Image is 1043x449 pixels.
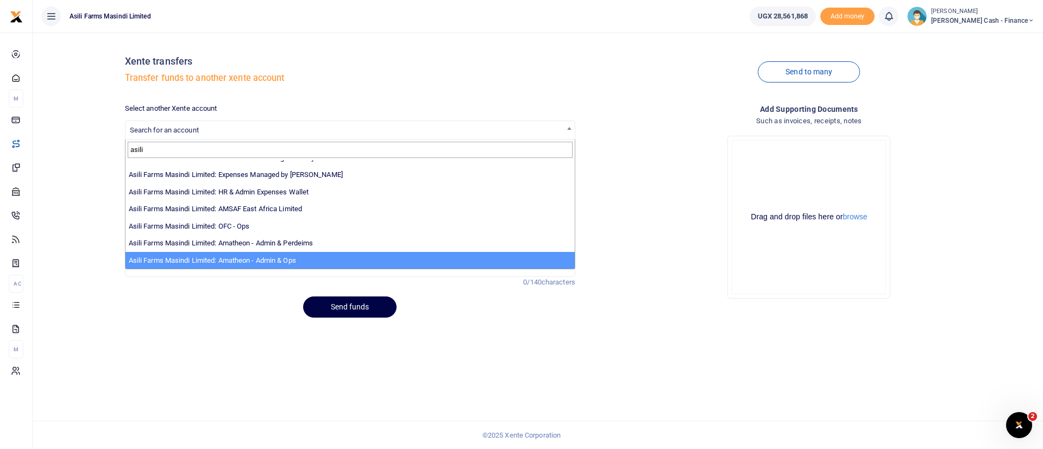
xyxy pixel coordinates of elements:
label: Asili Farms Masindi Limited: Amatheon - Admin & Ops [129,255,296,266]
span: characters [542,278,575,286]
label: Asili Farms Masindi Limited: Expenses Managed by [PERSON_NAME] [129,169,343,180]
a: Add money [820,11,875,20]
span: 2 [1028,412,1037,421]
span: Add money [820,8,875,26]
label: Asili Farms Masindi Limited: Amatheon - Admin & Perdeims [129,238,313,249]
span: UGX 28,561,868 [758,11,808,22]
a: profile-user [PERSON_NAME] [PERSON_NAME] Cash - Finance [907,7,1034,26]
div: Drag and drop files here or [732,212,885,222]
label: Asili Farms Masindi Limited: AMSAF East Africa Limited [129,204,302,214]
li: M [9,90,23,107]
li: Ac [9,275,23,293]
span: [PERSON_NAME] Cash - Finance [931,16,1034,26]
li: Wallet ballance [745,7,820,26]
input: Search [128,142,573,158]
li: Toup your wallet [820,8,875,26]
span: Search for an account [130,126,199,134]
span: Search for an account [125,121,575,138]
h4: Xente transfers [125,55,575,67]
img: logo-small [10,10,23,23]
img: profile-user [907,7,927,26]
button: browse [843,213,867,220]
a: logo-small logo-large logo-large [10,12,23,20]
h4: Add supporting Documents [584,103,1034,115]
li: M [9,340,23,358]
button: Send funds [303,296,397,318]
a: Send to many [758,61,860,83]
label: Asili Farms Masindi Limited: OFC - Ops [129,221,250,232]
iframe: Intercom live chat [1006,412,1032,438]
span: Asili Farms Masindi Limited [65,11,155,21]
a: UGX 28,561,868 [750,7,816,26]
span: Search for an account [125,121,575,140]
small: [PERSON_NAME] [931,7,1034,16]
h4: Such as invoices, receipts, notes [584,115,1034,127]
label: Select another Xente account [125,103,217,114]
div: File Uploader [727,136,890,299]
span: 0/140 [523,278,542,286]
h5: Transfer funds to another xente account [125,73,575,84]
label: Asili Farms Masindi Limited: HR & Admin Expenses Wallet [129,187,309,198]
